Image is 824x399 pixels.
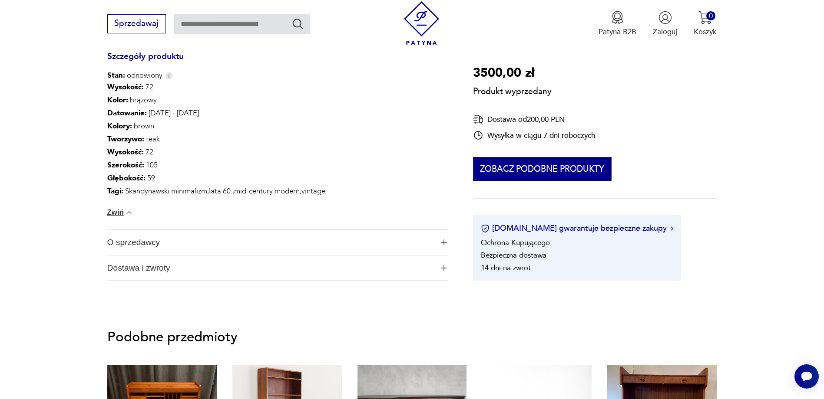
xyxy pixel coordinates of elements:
[125,208,133,217] img: chevron down
[481,223,673,234] button: [DOMAIN_NAME] gwarantuje bezpieczne zakupy
[473,130,595,141] div: Wysyłka w ciągu 7 dni roboczych
[107,172,325,185] p: 59
[107,173,146,183] b: Głębokość :
[107,159,325,172] p: 105
[441,265,447,271] img: Ikona plusa
[234,186,300,196] a: mid-century modern
[694,11,717,37] button: 0Koszyk
[107,53,448,71] h3: Szczegóły produktu
[481,263,531,273] li: 14 dni na zwrot
[107,230,434,255] span: O sprzedawcy
[107,14,166,33] button: Sprzedawaj
[107,146,325,159] p: 72
[107,81,325,94] p: 72
[599,27,636,37] p: Patyna B2B
[107,134,144,144] b: Tworzywo :
[653,27,677,37] p: Zaloguj
[599,11,636,37] button: Patyna B2B
[653,11,677,37] button: Zaloguj
[107,255,434,281] span: Dostawa i zwroty
[481,238,550,248] li: Ochrona Kupującego
[794,364,819,389] iframe: Smartsupp widget button
[107,95,128,105] b: Kolor:
[473,83,552,98] p: Produkt wyprzedany
[209,186,232,196] a: lata 60.
[400,1,443,45] img: Patyna - sklep z meblami i dekoracjami vintage
[473,157,612,182] button: Zobacz podobne produkty
[698,11,712,24] img: Ikona koszyka
[125,186,207,196] a: Skandynawski minimalizm
[441,239,447,245] img: Ikona plusa
[107,70,125,80] b: Stan:
[107,208,133,217] button: Zwiń
[107,230,448,255] button: Ikona plusaO sprzedawcy
[107,255,448,281] button: Ikona plusaDostawa i zwroty
[671,226,673,231] img: Ikona strzałki w prawo
[165,72,173,79] img: Info icon
[301,186,325,196] a: vintage
[107,82,144,92] b: Wysokość :
[611,11,624,24] img: Ikona medalu
[473,114,595,125] div: Dostawa od 200,00 PLN
[107,133,325,146] p: teak
[107,70,162,81] span: odnowiony
[107,185,325,198] p: , , ,
[107,186,123,196] b: Tagi:
[107,331,717,343] p: Podobne przedmioty
[107,21,166,28] a: Sprzedawaj
[107,120,325,133] p: brown
[107,160,144,170] b: Szerokość :
[694,27,717,37] p: Koszyk
[107,94,325,107] p: brązowy
[107,147,144,157] b: Wysokość :
[659,11,672,24] img: Ikonka użytkownika
[107,107,325,120] p: [DATE] - [DATE]
[107,121,132,131] b: Kolory :
[706,11,715,20] div: 0
[291,17,304,30] button: Szukaj
[481,250,546,260] li: Bezpieczna dostawa
[473,63,552,83] p: 3500,00 zł
[473,114,483,125] img: Ikona dostawy
[107,108,147,118] b: Datowanie :
[481,224,490,233] img: Ikona certyfikatu
[599,11,636,37] a: Ikona medaluPatyna B2B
